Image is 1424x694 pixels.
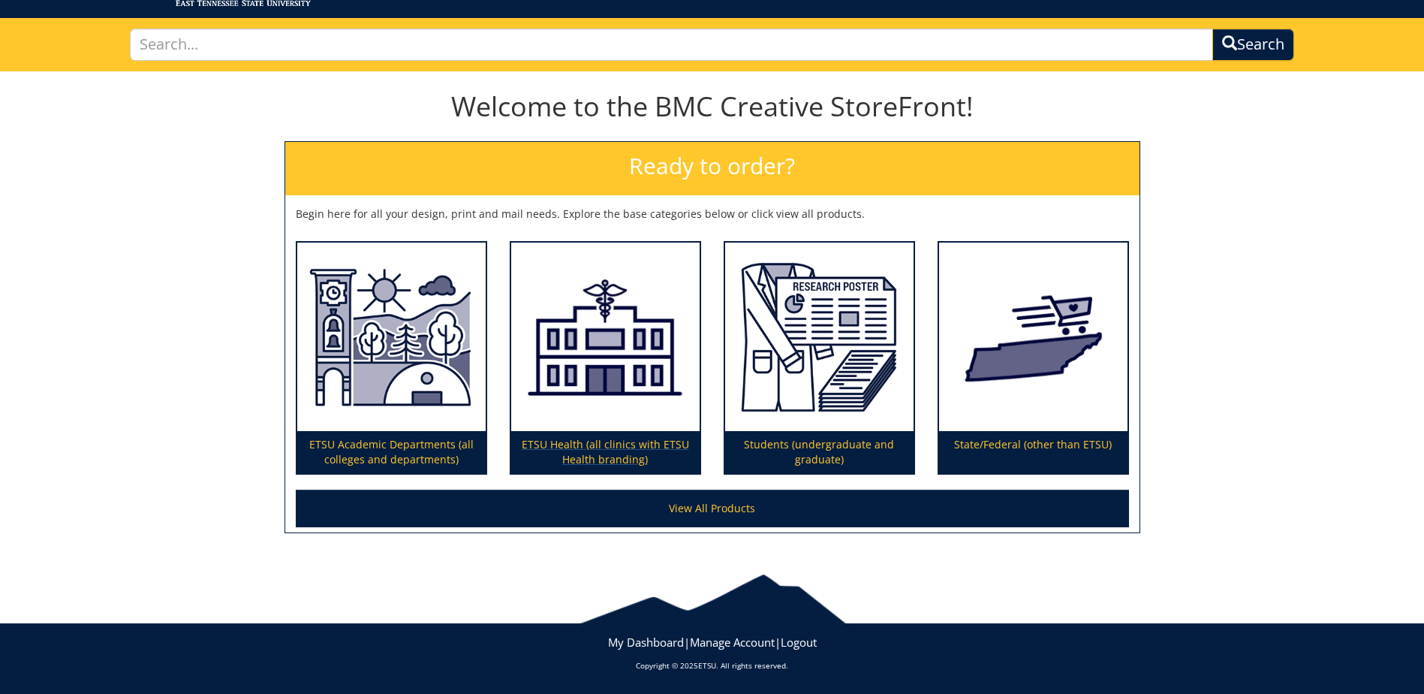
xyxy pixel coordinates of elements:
a: State/Federal (other than ETSU) [939,243,1127,474]
a: ETSU Academic Departments (all colleges and departments) [297,243,486,474]
p: Begin here for all your design, print and mail needs. Explore the base categories below or click ... [296,207,1129,222]
p: State/Federal (other than ETSU) [939,431,1127,473]
h1: Welcome to the BMC Creative StoreFront! [284,92,1140,122]
button: Search [1212,29,1294,61]
p: ETSU Health (all clinics with ETSU Health branding) [511,431,700,473]
input: Search... [130,29,1213,61]
p: ETSU Academic Departments (all colleges and departments) [297,431,486,473]
h2: Ready to order? [285,142,1140,195]
p: Students (undergraduate and graduate) [725,431,914,473]
img: ETSU Health (all clinics with ETSU Health branding) [511,243,700,432]
a: Manage Account [690,635,775,650]
img: Students (undergraduate and graduate) [725,243,914,432]
a: Students (undergraduate and graduate) [725,243,914,474]
a: My Dashboard [608,635,684,650]
a: View All Products [296,490,1129,527]
a: Logout [781,635,817,650]
a: ETSU Health (all clinics with ETSU Health branding) [511,243,700,474]
a: ETSU [698,660,716,671]
img: State/Federal (other than ETSU) [939,243,1127,432]
img: ETSU Academic Departments (all colleges and departments) [297,243,486,432]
